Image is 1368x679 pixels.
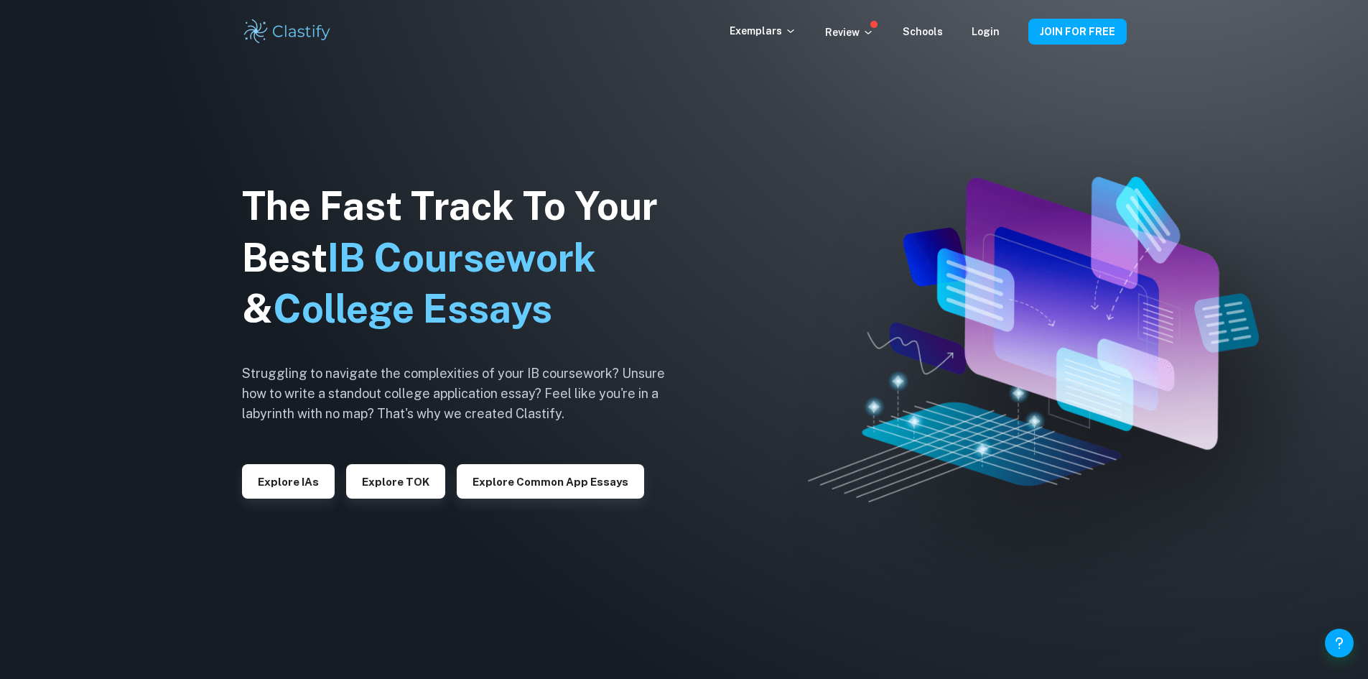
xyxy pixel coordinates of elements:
a: Explore Common App essays [457,474,644,488]
p: Exemplars [730,23,796,39]
a: Explore IAs [242,474,335,488]
span: IB Coursework [327,235,596,280]
h6: Struggling to navigate the complexities of your IB coursework? Unsure how to write a standout col... [242,364,687,424]
button: Explore Common App essays [457,464,644,499]
img: Clastify logo [242,17,333,46]
button: Help and Feedback [1325,629,1354,657]
button: JOIN FOR FREE [1028,19,1127,45]
h1: The Fast Track To Your Best & [242,180,687,336]
span: College Essays [273,286,552,331]
a: Explore TOK [346,474,445,488]
button: Explore TOK [346,464,445,499]
button: Explore IAs [242,464,335,499]
img: Clastify hero [808,177,1259,503]
a: Schools [903,26,943,37]
p: Review [825,24,874,40]
a: Login [972,26,1000,37]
